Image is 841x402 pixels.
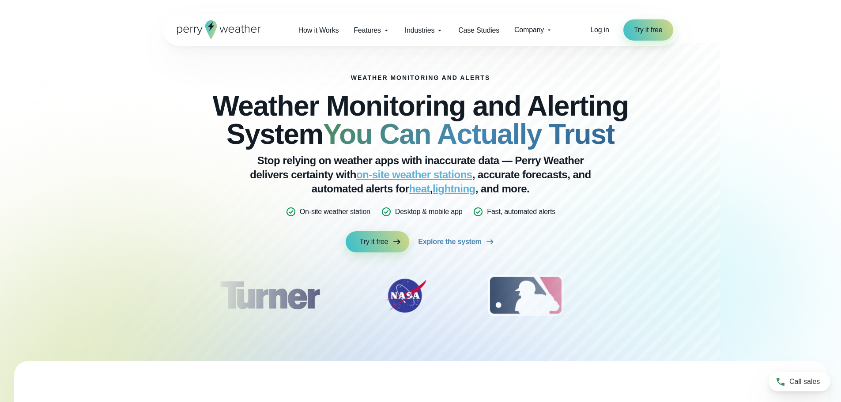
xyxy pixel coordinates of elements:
img: NASA.svg [375,274,437,318]
a: Log in [590,25,609,35]
div: 3 of 12 [479,274,572,318]
strong: You Can Actually Trust [323,118,615,150]
span: Features [354,25,381,36]
p: On-site weather station [300,207,370,217]
div: slideshow [207,274,634,322]
a: Try it free [346,231,410,252]
span: Case Studies [458,25,499,36]
img: Turner-Construction_1.svg [207,274,332,318]
span: Log in [590,26,609,34]
a: on-site weather stations [356,169,472,180]
a: Case Studies [451,21,507,39]
span: Call sales [789,376,820,387]
span: Try it free [634,25,663,35]
img: MLB.svg [479,274,572,318]
a: Try it free [623,19,673,41]
a: How it Works [291,21,347,39]
div: 2 of 12 [375,274,437,318]
a: Explore the system [418,231,495,252]
img: PGA.svg [615,274,685,318]
div: 1 of 12 [207,274,332,318]
p: Stop relying on weather apps with inaccurate data — Perry Weather delivers certainty with , accur... [244,154,597,196]
a: heat [409,183,430,195]
span: Company [514,25,544,35]
p: Fast, automated alerts [487,207,555,217]
h1: Weather Monitoring and Alerts [351,74,490,81]
span: Explore the system [418,237,481,247]
a: Call sales [769,372,830,391]
span: How it Works [298,25,339,36]
span: Industries [405,25,434,36]
p: Desktop & mobile app [395,207,463,217]
h2: Weather Monitoring and Alerting System [207,92,634,148]
span: Try it free [360,237,388,247]
a: lightning [433,183,475,195]
div: 4 of 12 [615,274,685,318]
